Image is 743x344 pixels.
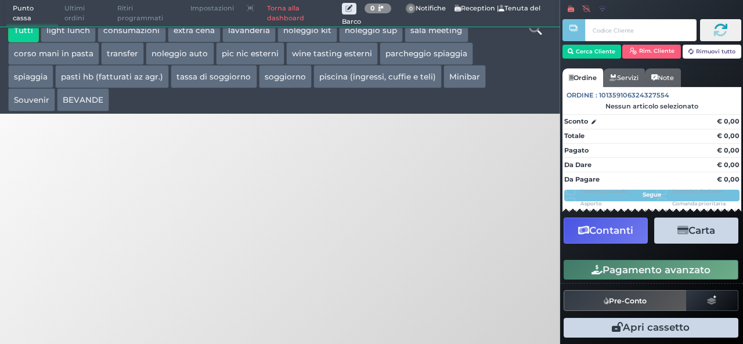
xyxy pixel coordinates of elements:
[564,290,687,311] button: Pre-Conto
[717,132,740,140] strong: € 0,00
[406,3,416,14] span: 0
[41,19,96,42] button: light lunch
[168,19,221,42] button: extra cena
[57,88,109,111] button: BEVANDE
[146,42,214,66] button: noleggio auto
[599,90,669,100] span: 101359106324327554
[216,42,284,66] button: pic nic esterni
[622,45,681,59] button: Rim. Cliente
[562,68,603,87] a: Ordine
[6,1,59,27] span: Punto cassa
[443,65,486,88] button: Minibar
[8,42,99,66] button: corso mani in pasta
[645,68,680,87] a: Note
[564,132,585,140] strong: Totale
[370,4,375,12] b: 0
[58,1,111,27] span: Ultimi ordini
[683,45,741,59] button: Rimuovi tutto
[564,175,600,183] strong: Da Pagare
[339,19,403,42] button: noleggio sup
[562,45,621,59] button: Cerca Cliente
[222,19,276,42] button: lavanderia
[55,65,169,88] button: pasti hb (fatturati az agr.)
[8,19,39,42] button: Tutti
[672,187,722,195] label: Scontrino Parlante
[580,200,602,207] label: Asporto
[564,318,738,338] button: Apri cassetto
[717,117,740,125] strong: € 0,00
[277,19,337,42] button: noleggio kit
[313,65,442,88] button: piscina (ingressi, cuffie e teli)
[111,1,184,27] span: Ritiri programmati
[603,68,645,87] a: Servizi
[8,88,55,111] button: Souvenir
[101,42,144,66] button: transfer
[717,161,740,169] strong: € 0,00
[654,218,738,244] button: Carta
[405,19,468,42] button: sala meeting
[380,42,473,66] button: parcheggio spiaggia
[171,65,257,88] button: tassa di soggiorno
[717,146,740,154] strong: € 0,00
[580,187,627,195] label: Stampa una copia
[672,200,726,207] label: Comanda prioritaria
[98,19,165,42] button: consumazioni
[286,42,378,66] button: wine tasting esterni
[567,90,597,100] span: Ordine :
[564,146,589,154] strong: Pagato
[564,161,591,169] strong: Da Dare
[564,218,648,244] button: Contanti
[717,175,740,183] strong: € 0,00
[184,1,240,17] span: Impostazioni
[564,260,738,280] button: Pagamento avanzato
[259,65,312,88] button: soggiorno
[261,1,341,27] a: Torna alla dashboard
[585,19,697,41] input: Codice Cliente
[564,117,588,126] strong: Sconto
[562,102,742,110] div: Nessun articolo selezionato
[8,65,53,88] button: spiaggia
